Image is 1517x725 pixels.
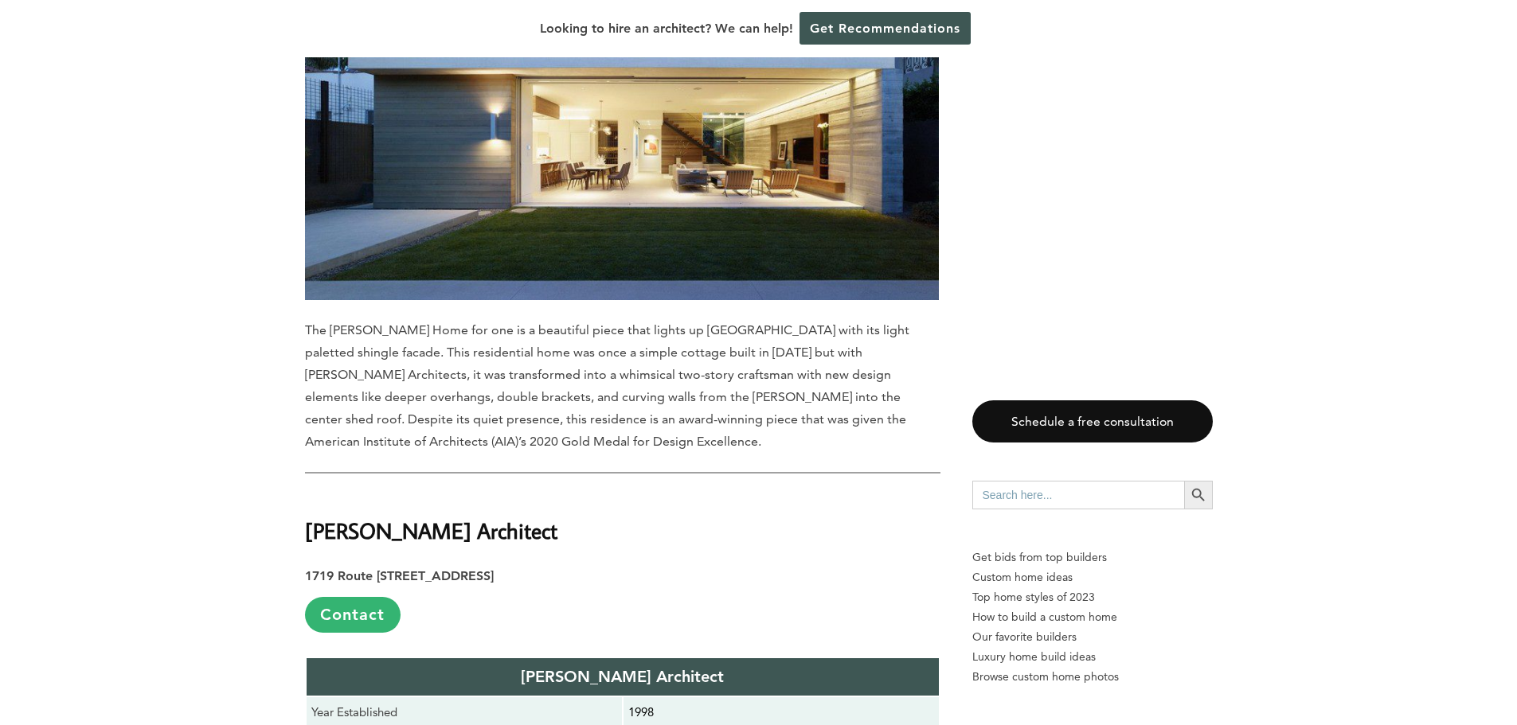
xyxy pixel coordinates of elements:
a: Luxury home build ideas [972,647,1213,667]
strong: 1719 Route [STREET_ADDRESS] [305,568,494,583]
p: Get bids from top builders [972,548,1213,567]
a: How to build a custom home [972,607,1213,627]
strong: [PERSON_NAME] Architect [521,667,724,686]
p: Year Established [311,702,617,723]
svg: Search [1190,486,1207,504]
a: Schedule a free consultation [972,400,1213,442]
a: Our favorite builders [972,627,1213,647]
p: The [PERSON_NAME] Home for one is a beautiful piece that lights up [GEOGRAPHIC_DATA] with its lig... [305,319,940,453]
p: 1998 [628,702,934,723]
strong: [PERSON_NAME] Architect [305,516,557,544]
input: Search here... [972,481,1184,509]
a: Top home styles of 2023 [972,587,1213,607]
a: Get Recommendations [800,12,971,45]
a: Contact [305,597,401,633]
a: Custom home ideas [972,567,1213,587]
a: Browse custom home photos [972,667,1213,687]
